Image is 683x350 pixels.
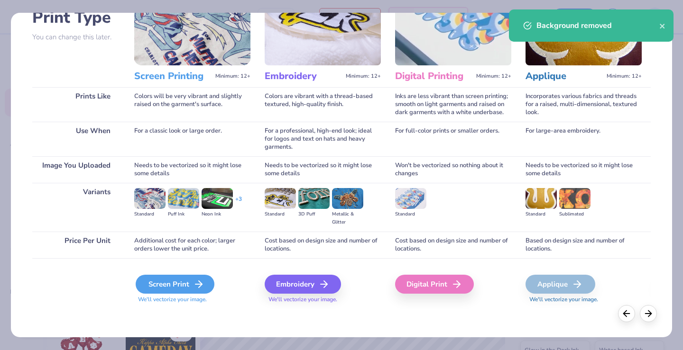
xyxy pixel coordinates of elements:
[134,70,212,82] h3: Screen Printing
[202,188,233,209] img: Neon Ink
[395,188,426,209] img: Standard
[134,188,166,209] img: Standard
[134,156,250,183] div: Needs to be vectorized so it might lose some details
[32,33,120,41] p: You can change this later.
[395,156,511,183] div: Won't be vectorized so nothing about it changes
[526,232,642,258] div: Based on design size and number of locations.
[332,188,363,209] img: Metallic & Glitter
[395,232,511,258] div: Cost based on design size and number of locations.
[134,122,250,156] div: For a classic look or large order.
[265,296,381,304] span: We'll vectorize your image.
[168,210,199,218] div: Puff Ink
[265,188,296,209] img: Standard
[32,156,120,183] div: Image You Uploaded
[395,70,472,82] h3: Digital Printing
[134,232,250,258] div: Additional cost for each color; larger orders lower the unit price.
[395,122,511,156] div: For full-color prints or smaller orders.
[32,183,120,232] div: Variants
[32,122,120,156] div: Use When
[526,296,642,304] span: We'll vectorize your image.
[346,73,381,80] span: Minimum: 12+
[32,232,120,258] div: Price Per Unit
[526,156,642,183] div: Needs to be vectorized so it might lose some details
[202,210,233,218] div: Neon Ink
[136,275,214,294] div: Screen Print
[607,73,642,80] span: Minimum: 12+
[526,87,642,122] div: Incorporates various fabrics and threads for a raised, multi-dimensional, textured look.
[298,210,330,218] div: 3D Puff
[265,275,341,294] div: Embroidery
[215,73,250,80] span: Minimum: 12+
[536,20,659,31] div: Background removed
[265,70,342,82] h3: Embroidery
[265,156,381,183] div: Needs to be vectorized so it might lose some details
[265,122,381,156] div: For a professional, high-end look; ideal for logos and text on hats and heavy garments.
[395,275,474,294] div: Digital Print
[659,20,666,31] button: close
[298,188,330,209] img: 3D Puff
[395,210,426,218] div: Standard
[265,232,381,258] div: Cost based on design size and number of locations.
[526,275,595,294] div: Applique
[134,210,166,218] div: Standard
[526,188,557,209] img: Standard
[526,70,603,82] h3: Applique
[332,210,363,226] div: Metallic & Glitter
[168,188,199,209] img: Puff Ink
[526,210,557,218] div: Standard
[265,210,296,218] div: Standard
[559,210,591,218] div: Sublimated
[395,87,511,122] div: Inks are less vibrant than screen printing; smooth on light garments and raised on dark garments ...
[265,87,381,122] div: Colors are vibrant with a thread-based textured, high-quality finish.
[134,87,250,122] div: Colors will be very vibrant and slightly raised on the garment's surface.
[526,122,642,156] div: For large-area embroidery.
[134,296,250,304] span: We'll vectorize your image.
[32,87,120,122] div: Prints Like
[235,195,242,211] div: + 3
[559,188,591,209] img: Sublimated
[476,73,511,80] span: Minimum: 12+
